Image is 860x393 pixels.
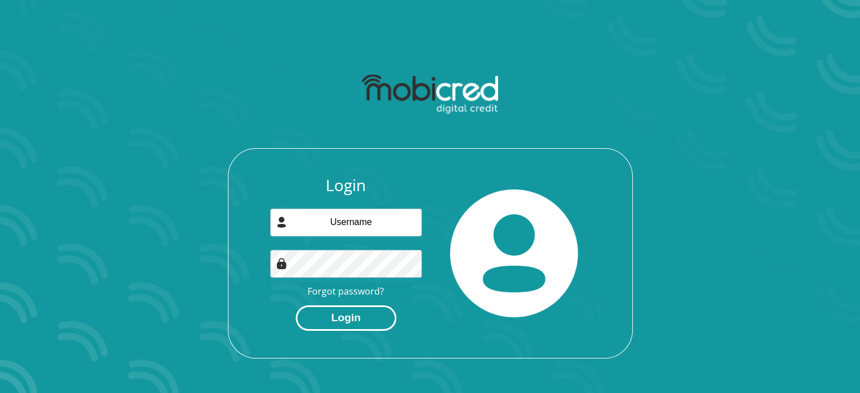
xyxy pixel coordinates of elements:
[276,258,287,269] img: Image
[308,285,384,297] a: Forgot password?
[270,176,422,195] h3: Login
[276,217,287,228] img: user-icon image
[362,75,498,114] img: mobicred logo
[270,209,422,236] input: Username
[296,305,396,331] button: Login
